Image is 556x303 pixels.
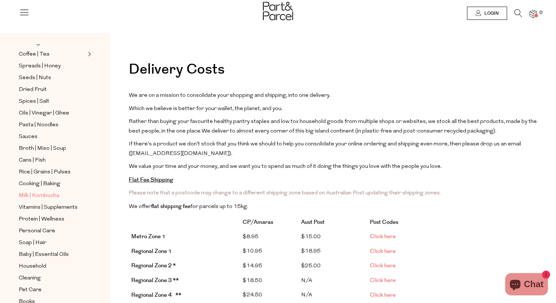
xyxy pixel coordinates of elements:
[19,285,86,295] a: Pet Care
[503,273,550,297] inbox-online-store-chat: Shopify online store chat
[299,259,367,274] td: $25.00
[19,156,86,165] a: Cans | Fish
[19,133,38,141] span: Sauces
[19,109,86,118] a: Oils | Vinegar | Ghee
[19,144,66,153] span: Broth | Miso | Soup
[19,156,46,165] span: Cans | Fish
[19,262,86,271] a: Household
[482,10,499,17] span: Login
[19,250,86,259] a: Baby | Essential Oils
[129,164,442,169] span: We value your time and your money, and we want you to spend as much of it doing the things you lo...
[19,274,86,283] a: Cleaning
[240,259,299,274] td: $14.95
[467,7,507,20] a: Login
[19,215,86,224] a: Protein | Wellness
[19,121,58,130] span: Pasta | Noodles
[370,262,396,269] a: Click here
[19,262,46,271] span: Household
[19,274,41,283] span: Cleaning
[530,10,537,18] a: 0
[370,291,396,299] a: Click here
[131,233,165,240] strong: Metro Zone 1
[243,218,273,226] strong: CP/Amarax
[19,132,86,141] a: Sauces
[19,203,86,212] a: Vitamins | Supplements
[240,288,299,303] td: $24.50
[243,278,262,283] span: $18.50
[19,215,64,224] span: Protein | Wellness
[19,179,86,189] a: Cooking | Baking
[19,50,49,59] span: Coffee | Tea
[19,239,46,247] span: Soap | Hair
[19,286,42,295] span: Pet Care
[129,190,441,196] span: Please note that a postcode may change to a different shipping zone based on Australian Post upda...
[19,238,86,247] a: Soap | Hair
[370,233,396,240] a: Click here
[370,218,398,226] strong: Post Codes
[131,276,179,284] b: Regional Zone 3 **
[299,274,367,288] td: N/A
[19,62,61,71] span: Spreads | Honey
[19,168,86,177] a: Rice | Grains | Pulses
[19,226,86,236] a: Personal Care
[151,202,190,210] strong: flat shipping fee
[240,244,299,259] td: $10.95
[129,63,538,84] h1: Delivery Costs
[19,109,69,118] span: Oils | Vinegar | Ghee
[129,204,248,209] span: We offer for parcels up to 15kg.
[301,218,325,226] strong: Aust Post
[129,119,537,134] span: Rather than buying your favourite healthy pantry staples and low tox household goods from multipl...
[19,97,86,106] a: Spices | Salt
[19,144,86,153] a: Broth | Miso | Soup
[19,73,86,82] a: Seeds | Nuts
[19,180,60,189] span: Cooking | Baking
[370,247,396,255] a: Click here
[299,244,367,259] td: $18.95
[131,247,172,255] b: Regional Zone 1
[19,250,69,259] span: Baby | Essential Oils
[86,50,91,59] button: Expand/Collapse Coffee | Tea
[538,10,544,16] span: 0
[19,85,86,94] a: Dried Fruit
[129,106,282,112] span: Which we believe is better for your wallet, the planet, and you.
[19,61,86,71] a: Spreads | Honey
[129,141,521,156] span: If there’s a product we don’t stock that you think we should to help you consolidate your online ...
[19,227,55,236] span: Personal Care
[19,191,59,200] span: Milk | Kombucha
[19,50,86,59] a: Coffee | Tea
[19,85,47,94] span: Dried Fruit
[19,120,86,130] a: Pasta | Noodles
[19,74,51,82] span: Seeds | Nuts
[19,168,71,177] span: Rice | Grains | Pulses
[129,93,331,98] span: We are on a mission to consolidate your shopping and shipping, into one delivery.
[240,230,299,244] td: $8.95
[129,117,538,136] p: We deliver to almost every corner of this big island continent (in plastic-free and post-consumer...
[19,203,78,212] span: Vitamins | Supplements
[129,176,173,184] strong: Flat Fee Shipping
[299,230,367,244] td: $15.00
[299,288,367,303] td: N/A
[263,2,293,20] img: Part&Parcel
[131,262,176,269] b: Regional Zone 2 *
[370,276,396,284] a: Click here
[19,97,49,106] span: Spices | Salt
[131,291,181,299] b: Regional Zone 4 **
[19,191,86,200] a: Milk | Kombucha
